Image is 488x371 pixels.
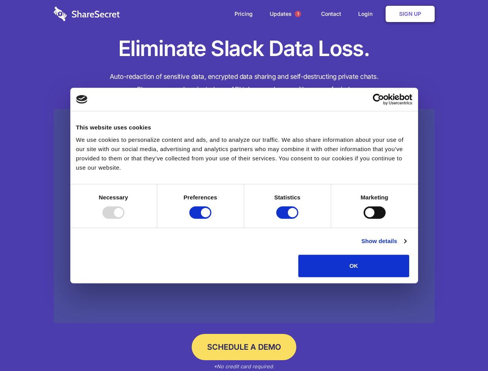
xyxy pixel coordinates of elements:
strong: Necessary [99,194,128,201]
div: This website uses cookies [76,123,412,132]
a: Pricing [227,2,260,26]
strong: Preferences [184,194,217,201]
a: Wistia video thumbnail [54,109,435,323]
span: 1 [295,11,301,17]
a: Login [350,2,384,26]
div: We use cookies to personalize content and ads, and to analyze our traffic. We also share informat... [76,135,412,172]
strong: Statistics [274,194,301,201]
a: Schedule a Demo [192,334,296,360]
h1: Eliminate Slack Data Loss. [54,35,435,63]
a: Contact [313,2,349,26]
strong: Marketing [360,194,388,201]
a: Sign Up [386,6,435,22]
button: OK [298,255,409,277]
img: logo-wordmark-white-trans-d4663122ce5f474addd5e946df7df03e33cb6a1c49d2221995e7729f52c070b2.svg [54,7,120,21]
em: *No credit card required. [214,363,274,369]
img: logo [76,95,88,104]
a: Show details [361,237,406,246]
a: Usercentrics Cookiebot - opens in a new window [345,94,412,105]
h4: Auto-redaction of sensitive data, encrypted data sharing and self-destructing private chats. Shar... [54,70,435,96]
